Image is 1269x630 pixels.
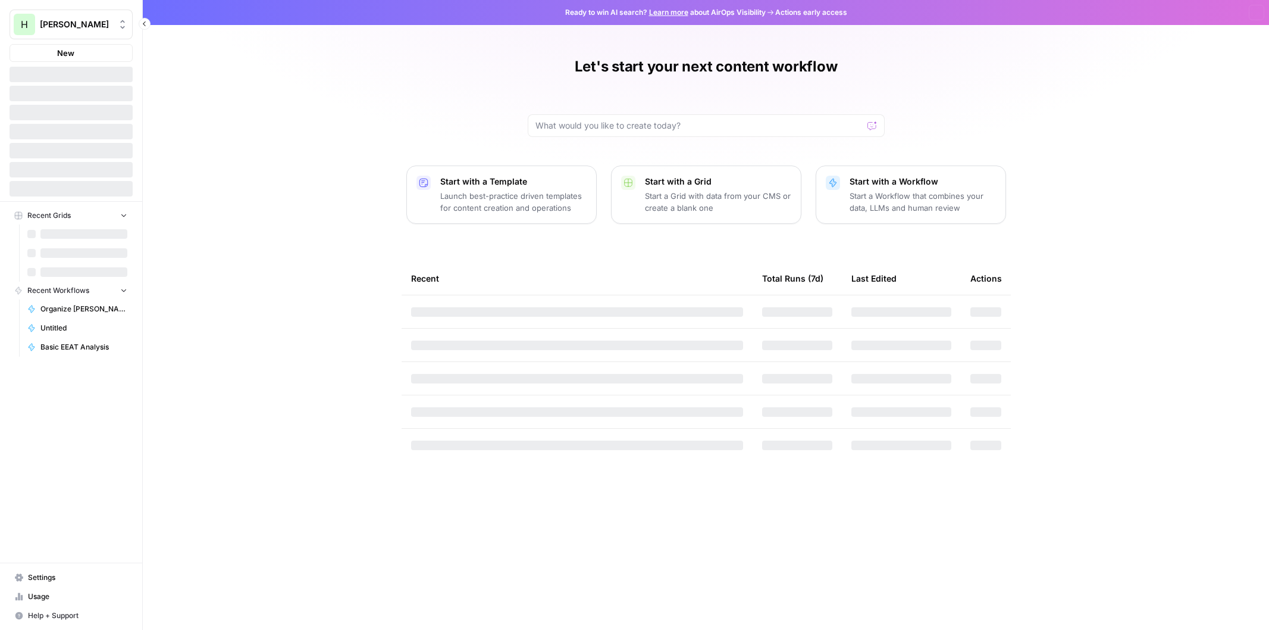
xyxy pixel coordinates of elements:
[645,176,791,188] p: Start with a Grid
[406,166,597,224] button: Start with a TemplateLaunch best-practice driven templates for content creation and operations
[10,282,133,300] button: Recent Workflows
[28,591,127,602] span: Usage
[10,587,133,606] a: Usage
[10,44,133,62] button: New
[970,262,1002,295] div: Actions
[440,190,587,214] p: Launch best-practice driven templates for content creation and operations
[21,17,28,32] span: H
[10,606,133,625] button: Help + Support
[411,262,743,295] div: Recent
[816,166,1006,224] button: Start with a WorkflowStart a Workflow that combines your data, LLMs and human review
[850,190,996,214] p: Start a Workflow that combines your data, LLMs and human review
[10,568,133,587] a: Settings
[28,572,127,583] span: Settings
[22,319,133,338] a: Untitled
[575,57,838,76] h1: Let's start your next content workflow
[535,120,863,132] input: What would you like to create today?
[40,304,127,314] span: Organize [PERSON_NAME]
[762,262,823,295] div: Total Runs (7d)
[10,207,133,224] button: Recent Grids
[775,7,847,18] span: Actions early access
[22,300,133,319] a: Organize [PERSON_NAME]
[27,210,71,221] span: Recent Grids
[40,18,112,30] span: [PERSON_NAME]
[28,610,127,621] span: Help + Support
[850,176,996,188] p: Start with a Workflow
[10,10,133,39] button: Workspace: Hasbrook
[645,190,791,214] p: Start a Grid with data from your CMS or create a blank one
[40,323,127,333] span: Untitled
[440,176,587,188] p: Start with a Template
[565,7,766,18] span: Ready to win AI search? about AirOps Visibility
[57,47,74,59] span: New
[40,342,127,353] span: Basic EEAT Analysis
[611,166,801,224] button: Start with a GridStart a Grid with data from your CMS or create a blank one
[649,8,688,17] a: Learn more
[27,285,89,296] span: Recent Workflows
[22,338,133,357] a: Basic EEAT Analysis
[851,262,897,295] div: Last Edited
